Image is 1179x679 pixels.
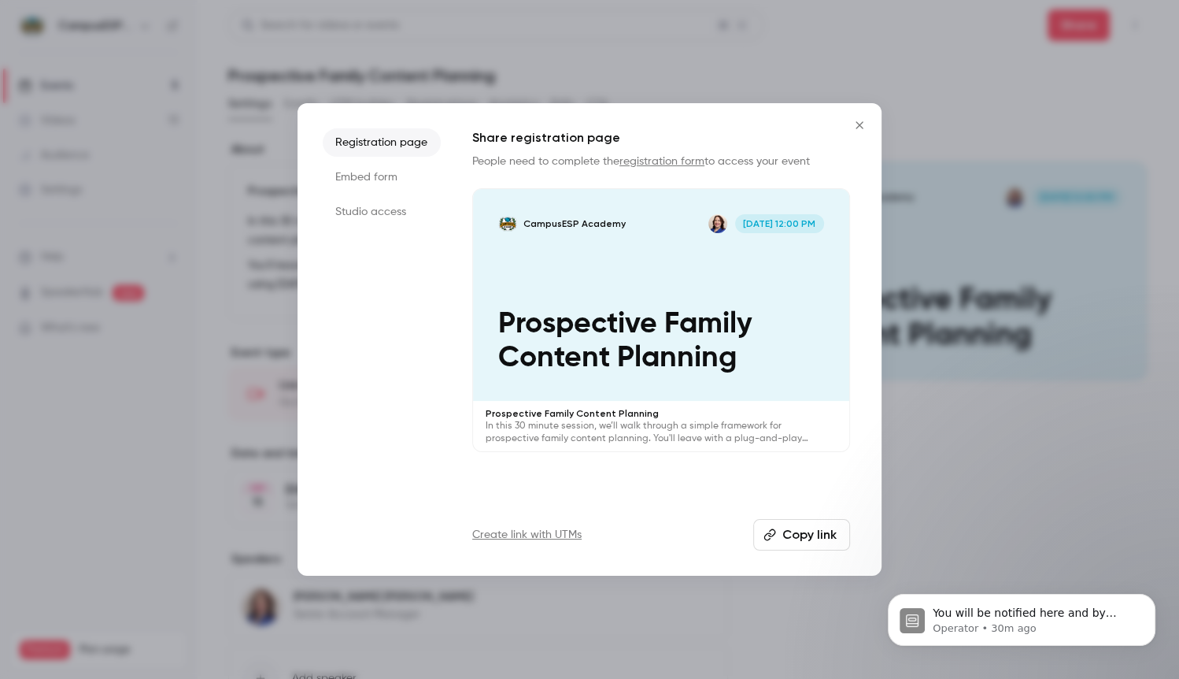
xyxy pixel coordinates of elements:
button: Close [844,109,875,141]
img: Prospective Family Content Planning [498,214,517,233]
a: registration form [619,156,704,167]
p: Prospective Family Content Planning [486,407,837,420]
p: Prospective Family Content Planning [498,307,823,376]
li: Registration page [323,128,441,157]
li: Studio access [323,198,441,226]
iframe: Intercom notifications message [864,561,1179,671]
a: Create link with UTMs [472,527,582,543]
p: In this 30 minute session, we’ll walk through a simple framework for prospective family content p... [486,420,837,445]
h1: Share registration page [472,128,850,147]
p: People need to complete the to access your event [472,154,850,169]
span: [DATE] 12:00 PM [735,214,824,233]
button: Copy link [753,519,850,551]
a: Prospective Family Content PlanningCampusESP AcademyKerri Meeks-Griffin[DATE] 12:00 PMProspective... [472,188,850,452]
p: CampusESP Academy [523,217,626,230]
li: Embed form [323,163,441,191]
img: Kerri Meeks-Griffin [708,214,727,233]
